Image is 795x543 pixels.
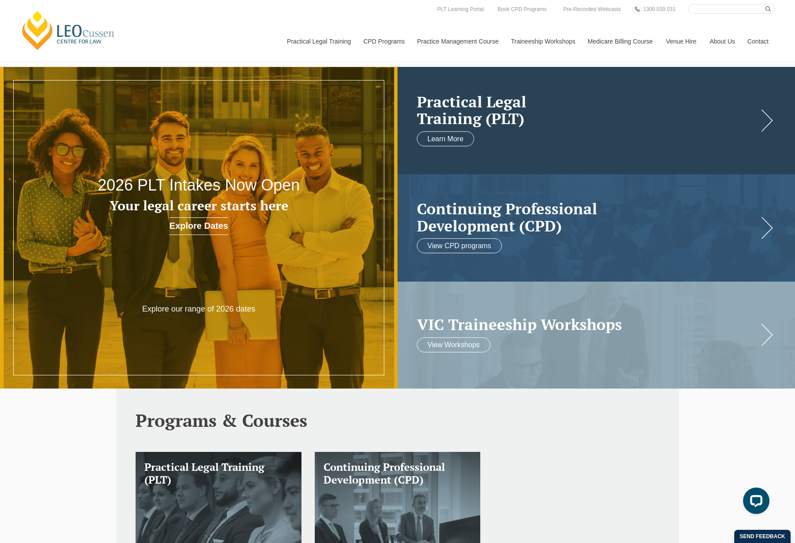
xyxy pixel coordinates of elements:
a: About Us [703,22,741,60]
h2: Practical Legal Training (PLT) [417,93,758,127]
a: View CPD programs [417,238,502,253]
a: Contact [741,22,775,60]
a: Traineeship Workshops [504,22,581,60]
h2: Programs & Courses [136,411,659,430]
a: CPD Programs [357,22,410,60]
h3: Practical Legal Training (PLT) [144,461,293,486]
h3: Your legal career starts here [80,198,318,213]
h3: Continuing Professional Development (CPD) [324,461,472,486]
h2: Continuing Professional Development (CPD) [417,200,758,234]
a: Book CPD Programs [495,4,548,14]
a: Pre-Recorded Webcasts [561,4,623,14]
a: [PERSON_NAME] Centre for Law [20,10,117,51]
a: Venue Hire [659,22,703,60]
a: Practical Legal Training [280,22,357,60]
a: Learn More [417,131,474,146]
p: Explore our range of 2026 dates [119,304,278,314]
a: Explore Dates [169,217,228,235]
h2: 2026 PLT Intakes Now Open [80,176,318,194]
span: 1300 039 031 [643,6,675,12]
a: Medicare Billing Course [581,22,659,60]
a: Practice Management Course [411,22,504,60]
a: Continuing ProfessionalDevelopment (CPD) [417,200,758,234]
a: Practical LegalTraining (PLT) [417,93,758,127]
a: VIC Traineeship Workshops [417,316,758,333]
iframe: LiveChat chat widget [736,484,773,521]
a: View Workshops [417,337,490,352]
a: 1300 039 031 [641,4,677,14]
a: PLT Learning Portal [435,4,486,14]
